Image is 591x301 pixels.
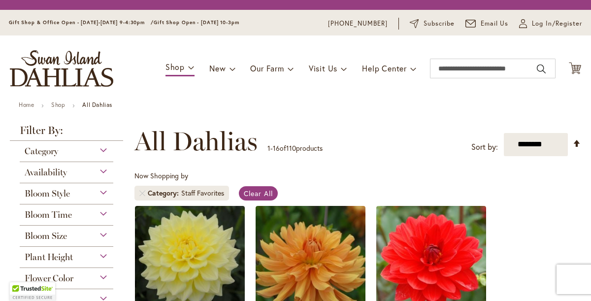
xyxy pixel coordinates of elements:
[25,273,73,284] span: Flower Color
[537,61,546,77] button: Search
[286,143,296,153] span: 110
[267,140,323,156] p: - of products
[309,63,337,73] span: Visit Us
[471,138,498,156] label: Sort by:
[82,101,112,108] strong: All Dahlias
[267,143,270,153] span: 1
[154,19,239,26] span: Gift Shop Open - [DATE] 10-3pm
[273,143,280,153] span: 16
[10,50,113,87] a: store logo
[328,19,388,29] a: [PHONE_NUMBER]
[165,62,185,72] span: Shop
[244,189,273,198] span: Clear All
[25,146,58,157] span: Category
[10,282,55,301] div: TrustedSite Certified
[25,252,73,263] span: Plant Height
[134,127,258,156] span: All Dahlias
[25,209,72,220] span: Bloom Time
[9,19,154,26] span: Gift Shop & Office Open - [DATE]-[DATE] 9-4:30pm /
[519,19,582,29] a: Log In/Register
[10,125,123,141] strong: Filter By:
[532,19,582,29] span: Log In/Register
[134,171,188,180] span: Now Shopping by
[424,19,455,29] span: Subscribe
[250,63,284,73] span: Our Farm
[25,167,67,178] span: Availability
[148,188,181,198] span: Category
[410,19,455,29] a: Subscribe
[25,231,67,241] span: Bloom Size
[25,188,70,199] span: Bloom Style
[481,19,509,29] span: Email Us
[362,63,407,73] span: Help Center
[19,101,34,108] a: Home
[209,63,226,73] span: New
[139,190,145,196] a: Remove Category Staff Favorites
[51,101,65,108] a: Shop
[181,188,224,198] div: Staff Favorites
[239,186,278,201] a: Clear All
[465,19,509,29] a: Email Us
